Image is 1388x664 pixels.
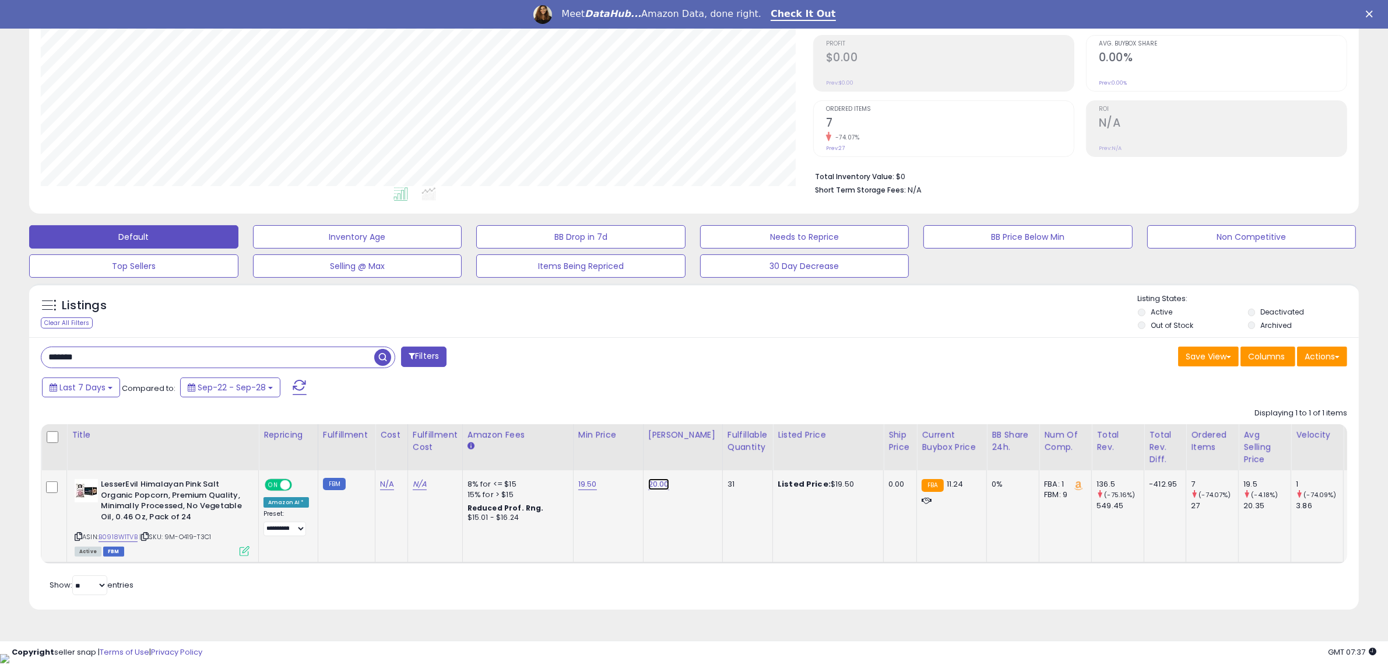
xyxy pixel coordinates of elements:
[1199,490,1231,499] small: (-74.07%)
[826,51,1074,67] h2: $0.00
[1243,429,1286,466] div: Avg Selling Price
[815,185,906,195] b: Short Term Storage Fees:
[122,383,175,394] span: Compared to:
[50,579,133,590] span: Show: entries
[888,479,908,490] div: 0.00
[1099,41,1347,47] span: Avg. Buybox Share
[1191,501,1238,511] div: 27
[1328,646,1376,658] span: 2025-10-6 07:37 GMT
[41,317,93,328] div: Clear All Filters
[922,429,982,453] div: Current Buybox Price
[263,429,313,441] div: Repricing
[1296,479,1343,490] div: 1
[815,169,1338,183] li: $0
[380,429,403,441] div: Cost
[253,225,462,249] button: Inventory Age
[1296,501,1343,511] div: 3.86
[1261,320,1292,330] label: Archived
[1178,347,1239,366] button: Save View
[1243,501,1291,511] div: 20.35
[1099,106,1347,113] span: ROI
[1099,145,1122,152] small: Prev: N/A
[413,429,458,453] div: Fulfillment Cost
[29,254,238,278] button: Top Sellers
[99,532,138,542] a: B0918W1TVB
[468,503,544,513] b: Reduced Prof. Rng.
[648,478,669,490] a: 20.00
[778,479,874,490] div: $19.50
[1149,429,1181,466] div: Total Rev. Diff.
[1255,408,1347,419] div: Displaying 1 to 1 of 1 items
[468,490,564,500] div: 15% for > $15
[413,478,427,490] a: N/A
[888,429,912,453] div: Ship Price
[1252,490,1278,499] small: (-4.18%)
[1044,429,1087,453] div: Num of Comp.
[1151,320,1193,330] label: Out of Stock
[1147,225,1357,249] button: Non Competitive
[1097,429,1139,453] div: Total Rev.
[75,547,101,557] span: All listings currently available for purchase on Amazon
[1044,479,1083,490] div: FBA: 1
[908,184,922,195] span: N/A
[992,479,1030,490] div: 0%
[468,429,568,441] div: Amazon Fees
[815,172,894,181] b: Total Inventory Value:
[476,225,686,249] button: BB Drop in 7d
[1296,429,1338,441] div: Velocity
[1191,429,1234,453] div: Ordered Items
[59,382,106,393] span: Last 7 Days
[700,225,909,249] button: Needs to Reprice
[561,8,761,20] div: Meet Amazon Data, done right.
[922,479,943,492] small: FBA
[1243,479,1291,490] div: 19.5
[151,646,202,658] a: Privacy Policy
[139,532,211,541] span: | SKU: 9M-O419-T3C1
[1044,490,1083,500] div: FBM: 9
[1097,479,1144,490] div: 136.5
[778,478,831,490] b: Listed Price:
[75,479,98,502] img: 41C6EpcEg2L._SL40_.jpg
[468,441,475,452] small: Amazon Fees.
[380,478,394,490] a: N/A
[12,646,54,658] strong: Copyright
[1297,347,1347,366] button: Actions
[468,513,564,523] div: $15.01 - $16.24
[771,8,836,21] a: Check It Out
[831,133,860,142] small: -74.07%
[1304,490,1337,499] small: (-74.09%)
[1366,11,1378,18] div: Close
[101,479,243,525] b: LesserEvil Himalayan Pink Salt Organic Popcorn, Premium Quality, Minimally Processed, No Vegetabl...
[476,254,686,278] button: Items Being Repriced
[266,480,280,490] span: ON
[1104,490,1135,499] small: (-75.16%)
[826,41,1074,47] span: Profit
[1248,351,1285,362] span: Columns
[1149,479,1177,490] div: -412.95
[62,298,107,314] h5: Listings
[100,646,149,658] a: Terms of Use
[401,347,447,367] button: Filters
[29,225,238,249] button: Default
[1241,347,1295,366] button: Columns
[728,429,768,453] div: Fulfillable Quantity
[263,510,309,536] div: Preset:
[648,429,718,441] div: [PERSON_NAME]
[533,5,552,24] img: Profile image for Georgie
[728,479,764,490] div: 31
[323,478,346,490] small: FBM
[1097,501,1144,511] div: 549.45
[826,106,1074,113] span: Ordered Items
[72,429,254,441] div: Title
[1191,479,1238,490] div: 7
[323,429,370,441] div: Fulfillment
[923,225,1133,249] button: BB Price Below Min
[12,647,202,658] div: seller snap | |
[198,382,266,393] span: Sep-22 - Sep-28
[468,479,564,490] div: 8% for <= $15
[826,145,845,152] small: Prev: 27
[585,8,641,19] i: DataHub...
[75,479,250,555] div: ASIN:
[1261,307,1305,317] label: Deactivated
[992,429,1034,453] div: BB Share 24h.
